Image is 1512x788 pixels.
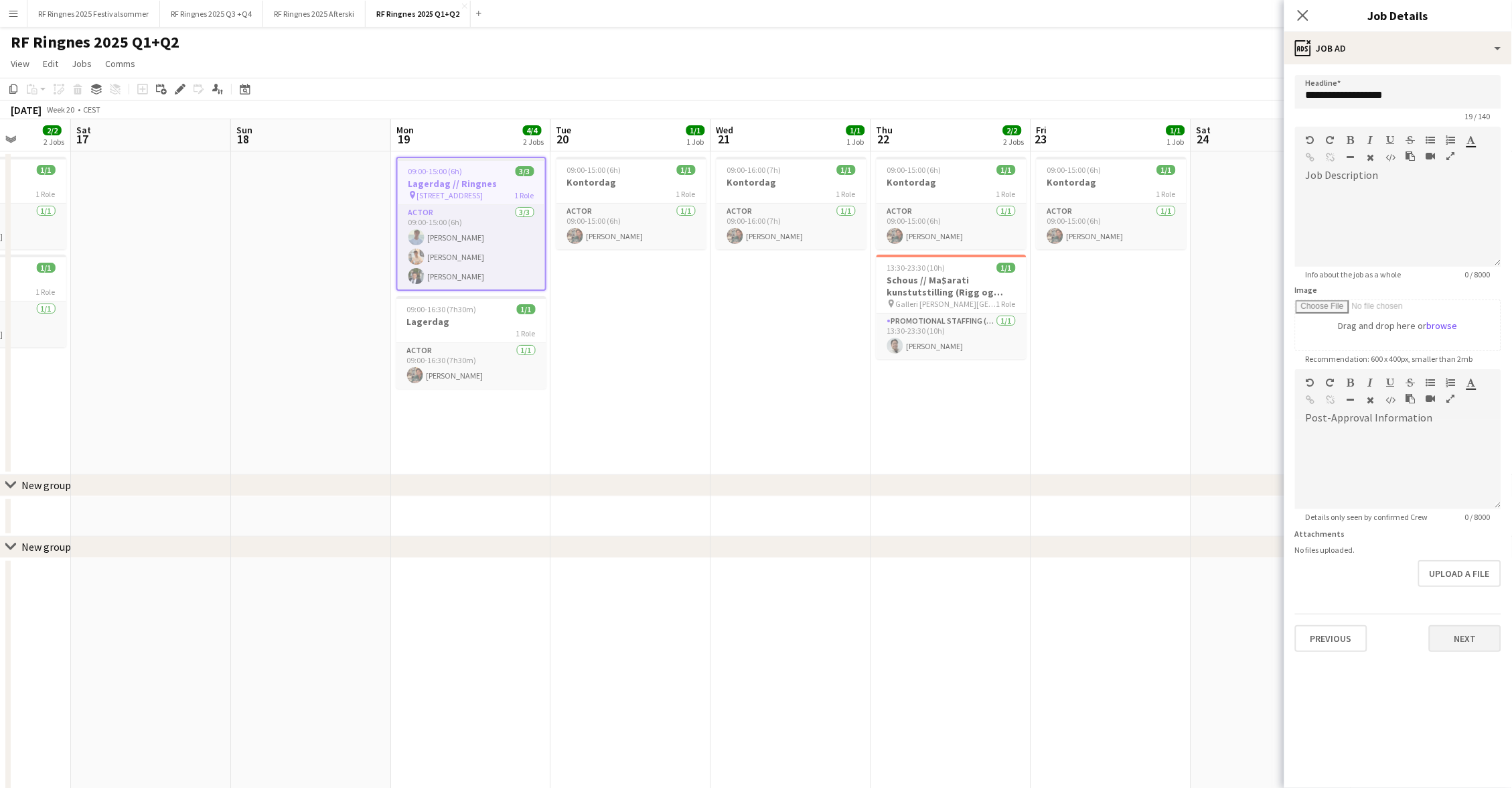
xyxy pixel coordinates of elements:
span: 3/3 [516,166,534,176]
button: Italic [1366,135,1375,145]
app-card-role: Actor1/109:00-15:00 (6h)[PERSON_NAME] [1037,204,1187,249]
button: Redo [1326,135,1335,145]
h3: Job Details [1284,7,1512,24]
button: Ordered List [1446,135,1456,145]
div: No files uploaded. [1295,545,1501,555]
div: 09:00-16:00 (7h)1/1Kontordag1 RoleActor1/109:00-16:00 (7h)[PERSON_NAME] [716,157,866,249]
a: Jobs [66,55,97,72]
button: Strikethrough [1406,135,1416,145]
span: 1/1 [517,304,536,314]
a: Comms [100,55,141,72]
span: Info about the job as a whole [1295,269,1412,279]
button: RF Ringnes 2025 Q3 +Q4 [160,1,263,27]
div: CEST [83,105,100,115]
button: Undo [1306,377,1315,388]
button: Bold [1346,135,1355,145]
button: Insert video [1426,151,1436,161]
span: 0 / 8000 [1454,269,1501,279]
span: 1 Role [516,328,536,338]
a: Edit [37,55,64,72]
h3: Lagerdag [396,316,546,328]
span: 2/2 [1003,125,1022,135]
span: Sat [1197,124,1211,136]
div: New group [21,540,71,553]
button: Fullscreen [1446,151,1456,161]
button: Text Color [1466,377,1476,388]
div: 1 Job [847,137,864,147]
h3: Kontordag [716,176,866,188]
span: 1 Role [36,189,56,199]
span: 09:00-15:00 (6h) [887,165,941,175]
span: 1 Role [36,287,56,297]
span: 1 Role [996,189,1016,199]
span: 13:30-23:30 (10h) [887,263,946,273]
app-job-card: 09:00-15:00 (6h)1/1Kontordag1 RoleActor1/109:00-15:00 (6h)[PERSON_NAME] [556,157,706,249]
span: 09:00-15:00 (6h) [408,166,463,176]
span: Mon [396,124,414,136]
h3: Schous // Ma$arati kunstutstilling (Rigg og gjennomføring) [877,274,1027,298]
span: Sat [76,124,91,136]
button: Ordered List [1446,377,1456,388]
h1: RF Ringnes 2025 Q1+Q2 [11,32,179,52]
span: 09:00-15:00 (6h) [1047,165,1102,175]
app-job-card: 09:00-15:00 (6h)1/1Kontordag1 RoleActor1/109:00-15:00 (6h)[PERSON_NAME] [1037,157,1187,249]
span: 1 Role [676,189,696,199]
span: 1/1 [997,263,1016,273]
span: Recommendation: 600 x 400px, smaller than 2mb [1295,354,1484,364]
span: 1 Role [515,190,534,200]
span: 0 / 8000 [1454,512,1501,522]
span: Week 20 [44,105,78,115]
button: Underline [1386,377,1395,388]
button: HTML Code [1386,395,1395,405]
div: 2 Jobs [1004,137,1025,147]
span: 1/1 [677,165,696,175]
span: 19 / 140 [1454,111,1501,121]
span: 09:00-16:30 (7h30m) [407,304,477,314]
span: 20 [554,131,572,147]
span: View [11,58,29,70]
span: 2/2 [43,125,62,135]
button: RF Ringnes 2025 Q1+Q2 [366,1,471,27]
button: Strikethrough [1406,377,1416,388]
span: Wed [716,124,734,136]
span: 1/1 [37,165,56,175]
button: Clear Formatting [1366,152,1375,163]
span: Jobs [72,58,92,70]
app-job-card: 09:00-16:30 (7h30m)1/1Lagerdag1 RoleActor1/109:00-16:30 (7h30m)[PERSON_NAME] [396,296,546,389]
button: Undo [1306,135,1315,145]
span: Edit [43,58,58,70]
button: Italic [1366,377,1375,388]
div: New group [21,478,71,492]
app-card-role: Actor1/109:00-15:00 (6h)[PERSON_NAME] [556,204,706,249]
span: 1 Role [836,189,856,199]
span: Details only seen by confirmed Crew [1295,512,1439,522]
app-card-role: Actor1/109:00-16:00 (7h)[PERSON_NAME] [716,204,866,249]
button: Next [1429,625,1501,652]
span: 17 [74,131,91,147]
span: Thu [877,124,893,136]
h3: Kontordag [877,176,1027,188]
button: Horizontal Line [1346,395,1355,405]
button: RF Ringnes 2025 Afterski [263,1,366,27]
a: View [5,55,35,72]
span: Comms [105,58,135,70]
app-job-card: 09:00-15:00 (6h)1/1Kontordag1 RoleActor1/109:00-15:00 (6h)[PERSON_NAME] [877,157,1027,249]
app-card-role: Promotional Staffing (Brand Ambassadors)1/113:30-23:30 (10h)[PERSON_NAME] [877,314,1027,359]
span: 1 Role [1156,189,1176,199]
div: 2 Jobs [524,137,544,147]
span: 1 Role [996,299,1016,309]
button: Unordered List [1426,135,1436,145]
span: 22 [875,131,893,147]
button: Text Color [1466,135,1476,145]
button: Upload a file [1418,560,1501,587]
app-card-role: Actor1/109:00-15:00 (6h)[PERSON_NAME] [877,204,1027,249]
span: 24 [1195,131,1211,147]
button: Clear Formatting [1366,395,1375,405]
label: Attachments [1295,529,1345,539]
span: 1/1 [37,263,56,273]
span: 19 [394,131,414,147]
div: Job Ad [1284,32,1512,64]
span: 09:00-15:00 (6h) [567,165,621,175]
